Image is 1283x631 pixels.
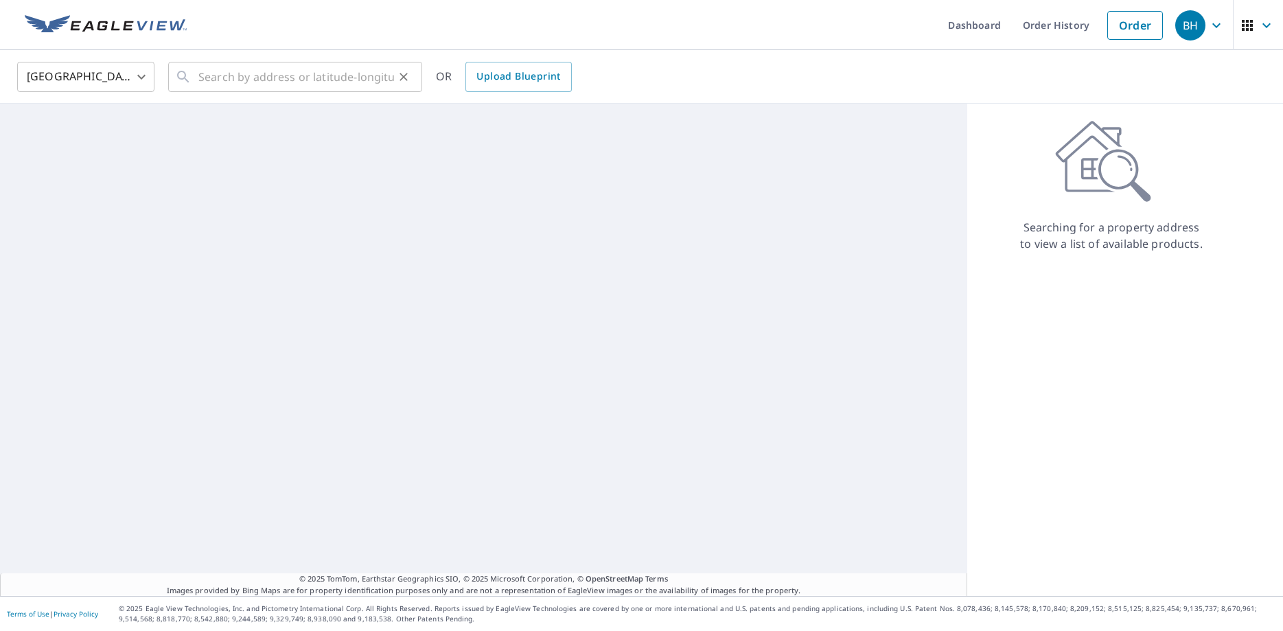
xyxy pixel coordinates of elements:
a: Terms [645,573,668,584]
p: | [7,610,98,618]
input: Search by address or latitude-longitude [198,58,394,96]
a: Terms of Use [7,609,49,619]
div: OR [436,62,572,92]
div: [GEOGRAPHIC_DATA] [17,58,154,96]
div: BH [1175,10,1205,41]
span: Upload Blueprint [476,68,560,85]
img: EV Logo [25,15,187,36]
button: Clear [394,67,413,87]
a: Privacy Policy [54,609,98,619]
p: © 2025 Eagle View Technologies, Inc. and Pictometry International Corp. All Rights Reserved. Repo... [119,604,1276,624]
p: Searching for a property address to view a list of available products. [1019,219,1203,252]
a: Order [1107,11,1163,40]
a: Upload Blueprint [465,62,571,92]
a: OpenStreetMap [586,573,643,584]
span: © 2025 TomTom, Earthstar Geographics SIO, © 2025 Microsoft Corporation, © [299,573,668,585]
